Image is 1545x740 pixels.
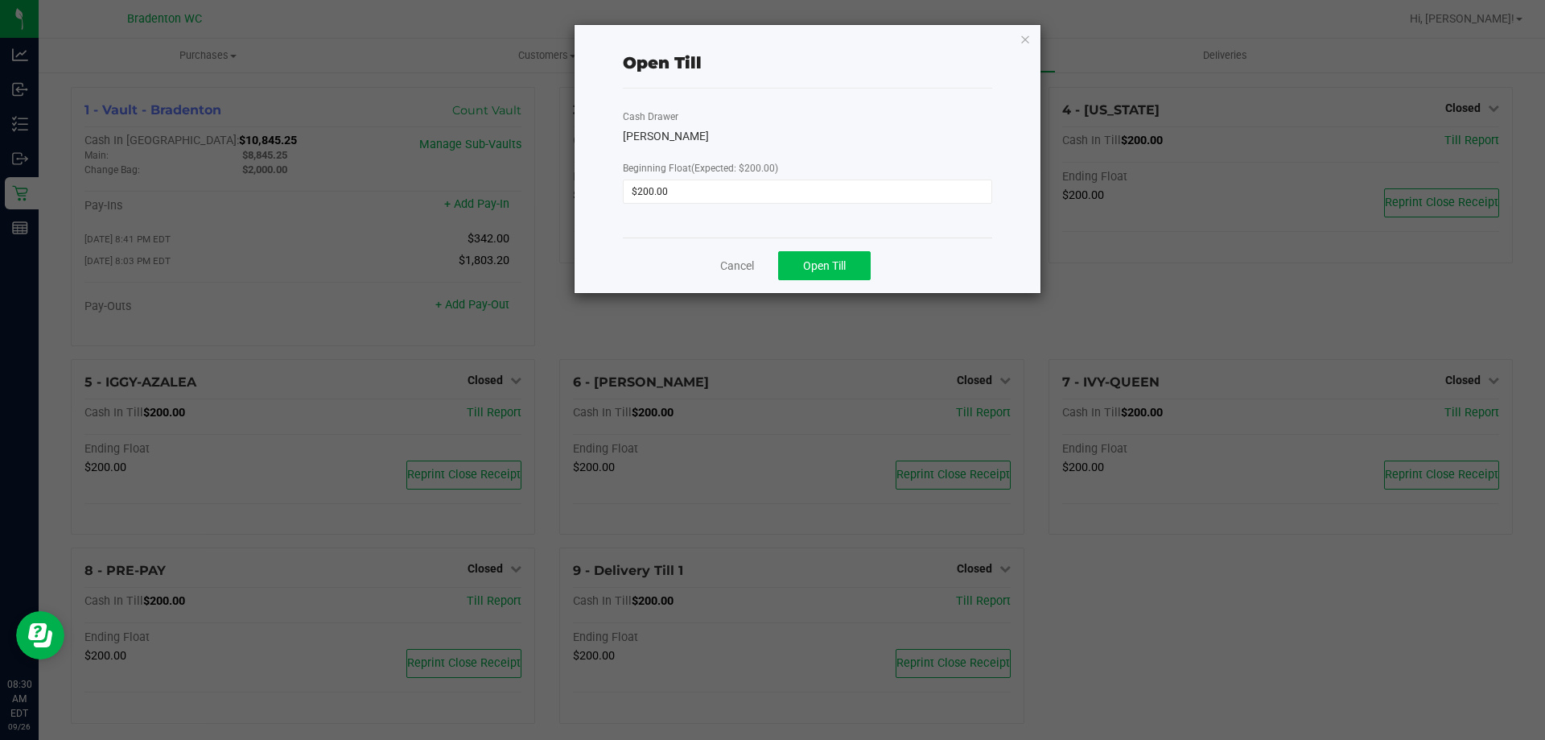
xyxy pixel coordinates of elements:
[623,163,778,174] span: Beginning Float
[16,611,64,659] iframe: Resource center
[720,258,754,275] a: Cancel
[623,51,702,75] div: Open Till
[778,251,871,280] button: Open Till
[803,259,846,272] span: Open Till
[691,163,778,174] span: (Expected: $200.00)
[623,110,678,124] label: Cash Drawer
[623,128,992,145] div: [PERSON_NAME]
